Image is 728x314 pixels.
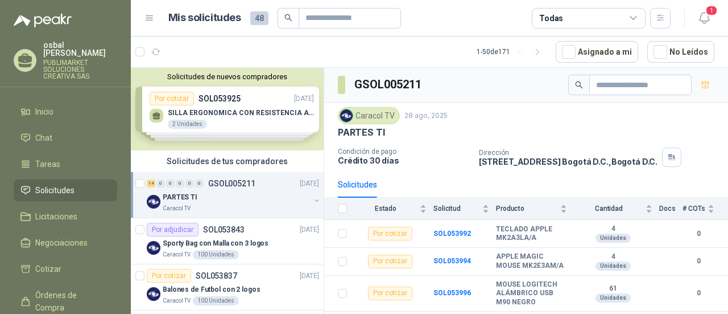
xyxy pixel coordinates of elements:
p: Balones de Futbol con 2 logos [163,284,260,295]
b: 4 [574,225,652,234]
div: Por cotizar [368,287,412,300]
a: Por cotizarSOL053837[DATE] Company LogoBalones de Futbol con 2 logosCaracol TV100 Unidades [131,264,324,311]
h3: GSOL005211 [354,76,423,93]
div: Por adjudicar [147,223,198,236]
p: Dirección [479,149,657,157]
span: Chat [35,132,52,144]
div: Unidades [595,262,631,271]
div: 0 [195,180,204,187]
span: search [284,14,292,22]
a: SOL053992 [433,230,471,238]
span: 1 [705,5,718,16]
div: 14 [147,180,155,187]
p: Crédito 30 días [338,156,470,165]
div: Por cotizar [147,269,191,283]
p: [STREET_ADDRESS] Bogotá D.C. , Bogotá D.C. [479,157,657,166]
div: 0 [166,180,175,187]
p: PARTES TI [338,127,384,138]
b: 0 [682,256,714,267]
span: Cantidad [574,205,643,213]
span: Tareas [35,158,60,170]
a: Chat [14,127,117,149]
div: 100 Unidades [193,296,239,305]
th: Docs [659,198,682,220]
span: search [575,81,583,89]
button: No Leídos [647,41,714,63]
span: Solicitud [433,205,480,213]
img: Company Logo [340,109,353,122]
p: SOL053837 [196,272,237,280]
p: [DATE] [300,225,319,235]
th: Estado [354,198,433,220]
b: 61 [574,284,652,293]
div: Unidades [595,234,631,243]
img: Logo peakr [14,14,72,27]
div: Por cotizar [368,255,412,268]
span: Producto [496,205,558,213]
div: Caracol TV [338,107,400,124]
p: [DATE] [300,271,319,282]
div: Solicitudes de nuevos compradoresPor cotizarSOL053925[DATE] SILLA ERGONOMICA CON RESISTENCIA A 15... [131,68,324,150]
div: 1 - 50 de 171 [477,43,547,61]
a: Cotizar [14,258,117,280]
th: Solicitud [433,198,496,220]
p: [DATE] [300,178,319,189]
p: SOL053843 [203,226,245,234]
a: Solicitudes [14,180,117,201]
div: Solicitudes [338,178,377,191]
a: 14 0 0 0 0 0 GSOL005211[DATE] Company LogoPARTES TICaracol TV [147,177,321,213]
div: Solicitudes de tus compradores [131,150,324,172]
p: Caracol TV [163,204,191,213]
button: Asignado a mi [556,41,638,63]
a: Negociaciones [14,232,117,254]
div: Por cotizar [368,227,412,240]
div: Todas [539,12,563,25]
th: Cantidad [574,198,659,220]
span: 48 [250,11,268,25]
p: Caracol TV [163,296,191,305]
th: # COTs [682,198,728,220]
img: Company Logo [147,241,160,255]
span: Inicio [35,105,53,118]
div: 0 [156,180,165,187]
div: 100 Unidades [193,250,239,259]
span: Cotizar [35,263,61,275]
p: GSOL005211 [208,180,255,187]
a: Licitaciones [14,206,117,227]
div: Unidades [595,293,631,303]
p: 28 ago, 2025 [404,111,448,121]
span: Estado [354,205,417,213]
p: osbal [PERSON_NAME] [43,41,117,57]
th: Producto [496,198,574,220]
button: 1 [694,8,714,28]
span: Órdenes de Compra [35,289,106,314]
b: APPLE MAGIC MOUSE MK2E3AM/A [496,252,567,270]
span: # COTs [682,205,705,213]
b: 0 [682,229,714,239]
img: Company Logo [147,287,160,301]
b: MOUSE LOGITECH ALÁMBRICO USB M90 NEGRO [496,280,567,307]
span: Licitaciones [35,210,77,223]
b: 4 [574,252,652,262]
p: PARTES TI [163,192,197,203]
p: Caracol TV [163,250,191,259]
b: 0 [682,288,714,299]
b: TECLADO APPLE MK2A3LA/A [496,225,567,243]
a: SOL053994 [433,257,471,265]
p: Sporty Bag con Malla con 3 logos [163,238,268,249]
div: 0 [176,180,184,187]
h1: Mis solicitudes [168,10,241,26]
a: Por adjudicarSOL053843[DATE] Company LogoSporty Bag con Malla con 3 logosCaracol TV100 Unidades [131,218,324,264]
span: Solicitudes [35,184,75,197]
p: Condición de pago [338,148,470,156]
div: 0 [185,180,194,187]
a: Tareas [14,153,117,175]
a: Inicio [14,101,117,123]
button: Solicitudes de nuevos compradores [135,72,319,81]
span: Negociaciones [35,236,88,249]
a: SOL053996 [433,289,471,297]
p: PUBLIMARKET SOLUCIONES CREATIVA SAS [43,59,117,80]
